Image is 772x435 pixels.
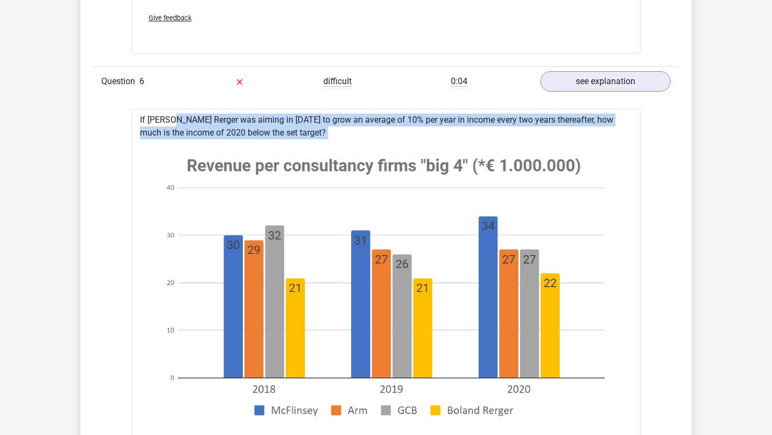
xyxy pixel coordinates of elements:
[149,14,191,22] span: Give feedback
[101,75,139,88] span: Question
[139,76,144,86] span: 6
[540,71,671,92] a: see explanation
[323,76,352,87] span: difficult
[451,76,467,87] span: 0:04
